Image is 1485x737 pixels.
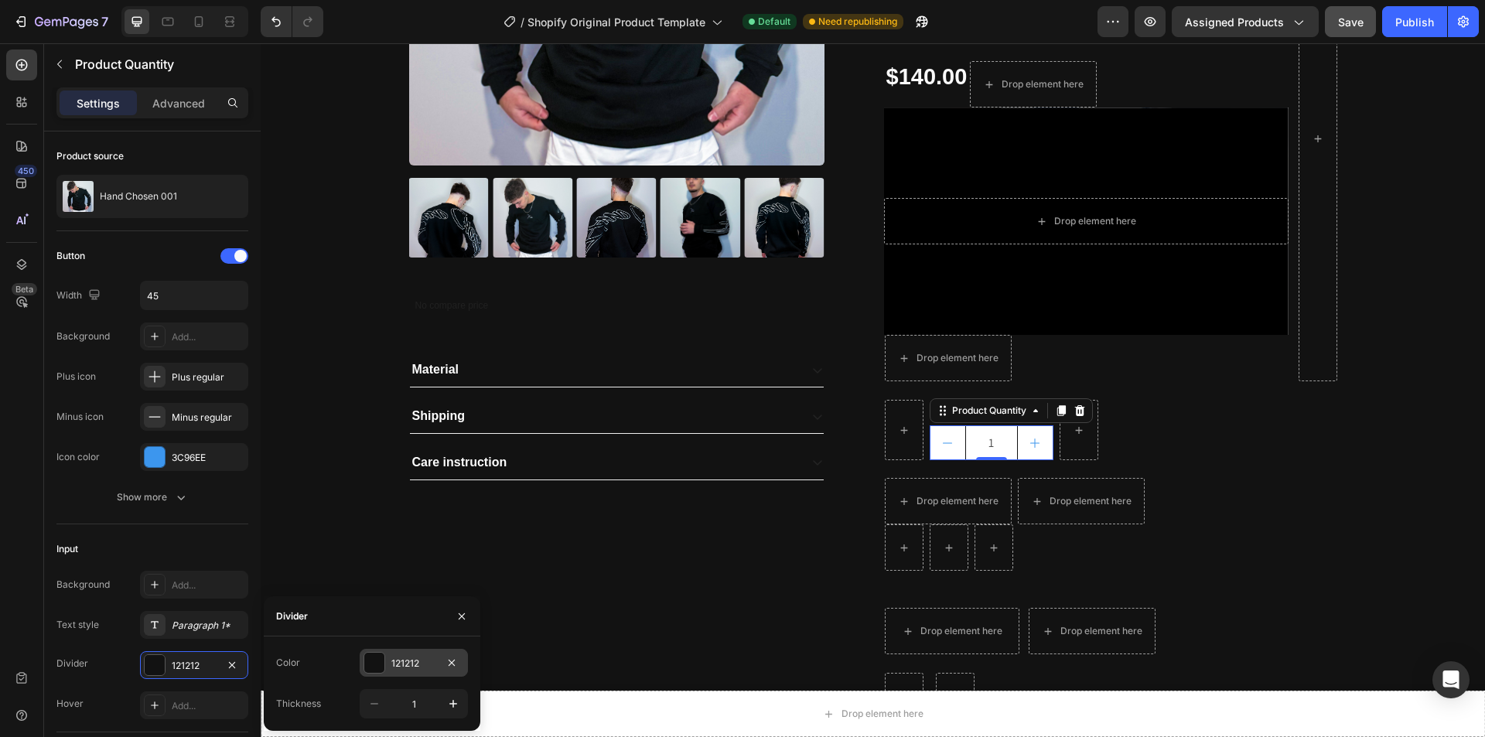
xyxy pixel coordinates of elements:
input: quantity [705,383,757,416]
div: Plus icon [56,370,96,384]
button: Publish [1382,6,1447,37]
div: Drop element here [656,452,738,464]
div: Drop element here [794,172,876,184]
div: Divider [276,609,308,623]
p: 7 [101,12,108,31]
div: Icon color [56,450,100,464]
div: Publish [1395,14,1434,30]
div: Thickness [276,697,321,711]
button: increment [757,383,792,416]
div: Background [56,329,110,343]
div: Text style [56,618,99,632]
button: 7 [6,6,115,37]
div: Paragraph 1* [172,619,244,633]
span: Care instruction [152,412,247,425]
div: Minus regular [172,411,244,425]
span: Assigned Products [1185,14,1284,30]
div: Drop element here [656,309,738,321]
div: 121212 [391,657,436,670]
span: / [521,14,524,30]
div: Undo/Redo [261,6,323,37]
div: Product source [56,149,124,163]
div: Add... [172,578,244,592]
div: Beta [12,283,37,295]
div: Divider [56,657,88,670]
p: Product Quantity [75,55,242,73]
span: Need republishing [818,15,897,29]
p: Material [152,319,198,335]
p: Settings [77,95,120,111]
button: Show more [56,483,248,511]
div: Product Quantity [688,360,769,374]
div: Drop element here [800,582,882,594]
div: 3C96EE [172,451,244,465]
div: Drop element here [741,35,823,47]
p: Hand Chosen 001 [100,191,177,202]
span: Save [1338,15,1364,29]
div: 450 [15,165,37,177]
div: Background Image [623,64,1028,292]
div: Quantity [669,357,793,382]
div: Plus regular [172,370,244,384]
p: No compare price [155,258,595,267]
div: Width [56,285,104,306]
button: decrement [670,383,705,416]
div: Drop element here [660,582,742,594]
div: Background [56,578,110,592]
div: Input [56,542,78,556]
iframe: Design area [261,43,1485,737]
button: Assigned Products [1172,6,1319,37]
span: Shopify Original Product Template [527,14,705,30]
p: Shipping [152,365,204,381]
div: Hover [56,697,84,711]
input: Auto [141,281,247,309]
div: $140.00 [624,18,708,50]
div: Button [56,249,85,263]
div: Drop element here [789,452,871,464]
div: Minus icon [56,410,104,424]
div: Add... [172,330,244,344]
div: Open Intercom Messenger [1432,661,1470,698]
div: Color [276,656,300,670]
div: Add... [172,699,244,713]
span: Default [758,15,790,29]
img: product feature img [63,181,94,212]
div: Drop element here [581,664,663,677]
button: Save [1325,6,1376,37]
div: Show more [117,490,189,505]
div: 121212 [172,659,217,673]
p: Advanced [152,95,205,111]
